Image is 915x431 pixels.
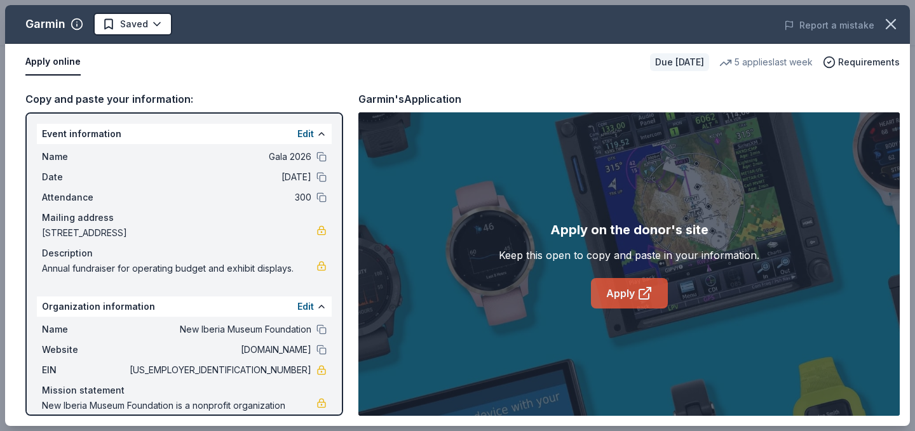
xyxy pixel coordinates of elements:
[42,322,127,337] span: Name
[127,169,311,185] span: [DATE]
[42,383,327,398] div: Mission statement
[93,13,172,36] button: Saved
[127,190,311,205] span: 300
[42,261,316,276] span: Annual fundraiser for operating budget and exhibit displays.
[127,342,311,357] span: [DOMAIN_NAME]
[25,49,81,76] button: Apply online
[127,149,311,164] span: Gala 2026
[591,278,668,308] a: Apply
[42,225,316,241] span: [STREET_ADDRESS]
[297,126,314,142] button: Edit
[42,210,327,225] div: Mailing address
[784,18,874,33] button: Report a mistake
[37,296,332,317] div: Organization information
[127,362,311,378] span: [US_EMPLOYER_IDENTIFICATION_NUMBER]
[25,14,65,34] div: Garmin
[719,55,813,70] div: 5 applies last week
[499,248,759,263] div: Keep this open to copy and paste in your information.
[650,53,709,71] div: Due [DATE]
[42,342,127,357] span: Website
[37,124,332,144] div: Event information
[42,362,127,378] span: EIN
[838,55,900,70] span: Requirements
[297,299,314,314] button: Edit
[42,149,127,164] span: Name
[42,190,127,205] span: Attendance
[120,17,148,32] span: Saved
[42,169,127,185] span: Date
[42,246,327,261] div: Description
[127,322,311,337] span: New Iberia Museum Foundation
[25,91,343,107] div: Copy and paste your information:
[823,55,900,70] button: Requirements
[358,91,461,107] div: Garmin's Application
[550,220,708,240] div: Apply on the donor's site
